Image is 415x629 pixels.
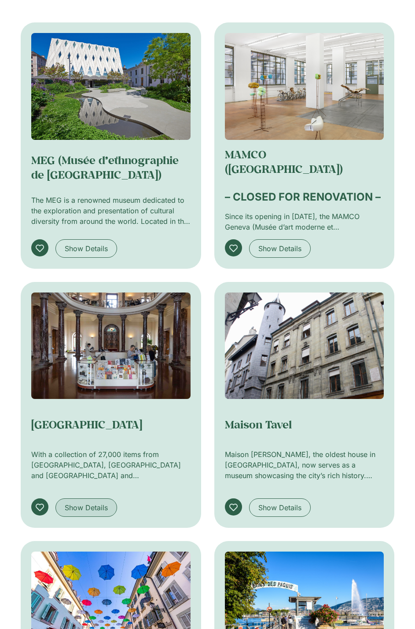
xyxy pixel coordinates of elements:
span: Show Details [258,502,301,513]
a: MAMCO ([GEOGRAPHIC_DATA]) [225,147,343,176]
a: MEG (Musée d’ethnographie de [GEOGRAPHIC_DATA]) [31,153,179,182]
a: Show Details [249,498,311,517]
span: Show Details [65,243,108,254]
a: Show Details [249,239,311,258]
p: Maison [PERSON_NAME], the oldest house in [GEOGRAPHIC_DATA], now serves as a museum showcasing th... [225,449,384,481]
p: Since its opening in [DATE], the MAMCO Geneva (Musée d’art moderne et contemporain) has staged 45... [225,211,384,232]
a: Maison Tavel [225,417,292,432]
a: Show Details [55,239,117,258]
a: [GEOGRAPHIC_DATA] [31,417,142,432]
p: With a collection of 27,000 items from [GEOGRAPHIC_DATA], [GEOGRAPHIC_DATA] and [GEOGRAPHIC_DATA]... [31,449,190,481]
p: The MEG is a renowned museum dedicated to the exploration and presentation of cultural diversity ... [31,195,190,227]
a: Show Details [55,498,117,517]
span: Show Details [258,243,301,254]
span: Show Details [65,502,108,513]
h2: – CLOSED FOR RENOVATION – [225,192,384,202]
